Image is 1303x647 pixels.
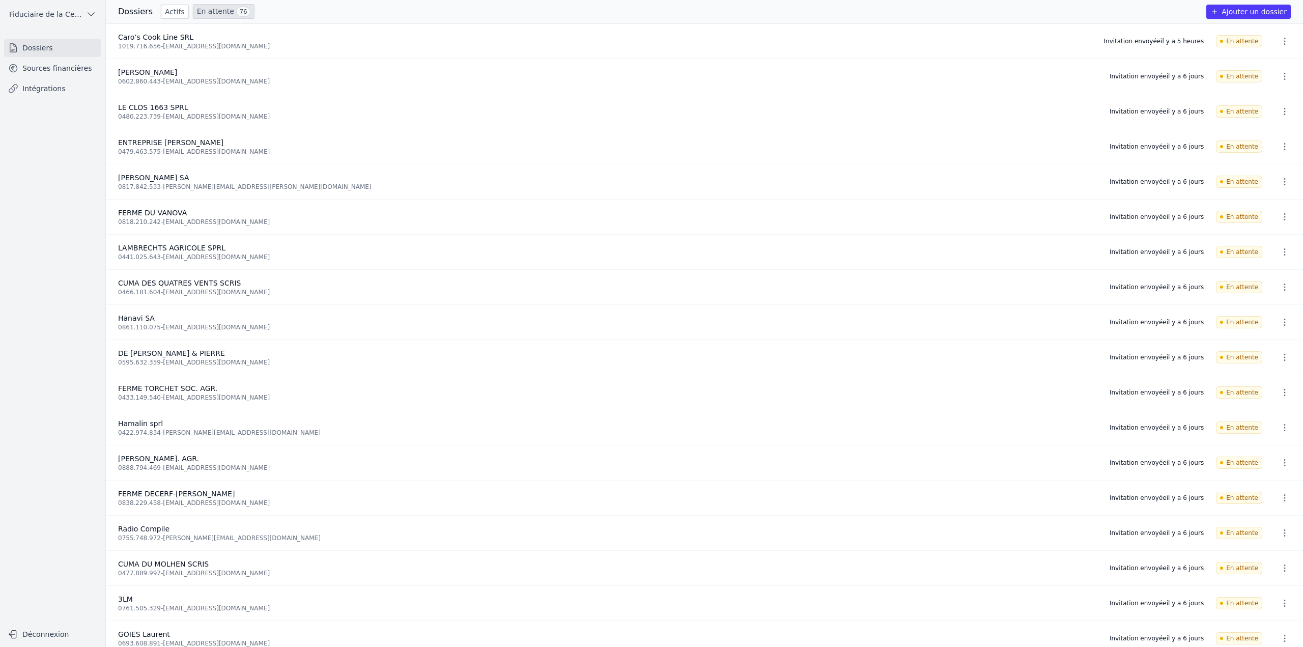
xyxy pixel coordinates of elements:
span: Radio Compile [118,525,169,533]
div: 0595.632.359 - [EMAIL_ADDRESS][DOMAIN_NAME] [118,358,1097,367]
span: 3LM [118,595,133,603]
span: ENTREPRISE [PERSON_NAME] [118,138,223,147]
span: En attente [1216,351,1262,363]
div: 0817.842.533 - [PERSON_NAME][EMAIL_ADDRESS][PERSON_NAME][DOMAIN_NAME] [118,183,1097,191]
div: Invitation envoyée il y a 6 jours [1110,634,1204,642]
span: CUMA DU MOLHEN SCRIS [118,560,209,568]
span: FERME DECERF-[PERSON_NAME] [118,490,235,498]
div: Invitation envoyée il y a 6 jours [1110,72,1204,80]
span: GOIES Laurent [118,630,170,638]
div: 0477.889.997 - [EMAIL_ADDRESS][DOMAIN_NAME] [118,569,1097,577]
div: 0755.748.972 - [PERSON_NAME][EMAIL_ADDRESS][DOMAIN_NAME] [118,534,1097,542]
div: 0838.229.458 - [EMAIL_ADDRESS][DOMAIN_NAME] [118,499,1097,507]
span: Hanavi SA [118,314,155,322]
button: Fiduciaire de la Cense & Associés [4,6,101,22]
span: En attente [1216,35,1262,47]
div: 0422.974.834 - [PERSON_NAME][EMAIL_ADDRESS][DOMAIN_NAME] [118,429,1097,437]
div: Invitation envoyée il y a 6 jours [1110,178,1204,186]
span: LAMBRECHTS AGRICOLE SPRL [118,244,225,252]
span: En attente [1216,492,1262,504]
div: 0480.223.739 - [EMAIL_ADDRESS][DOMAIN_NAME] [118,112,1097,121]
span: DE [PERSON_NAME] & PIERRE [118,349,225,357]
span: LE CLOS 1663 SPRL [118,103,188,111]
div: Invitation envoyée il y a 6 jours [1110,529,1204,537]
span: En attente [1216,457,1262,469]
span: En attente [1216,316,1262,328]
div: Invitation envoyée il y a 6 jours [1110,564,1204,572]
div: 0466.181.604 - [EMAIL_ADDRESS][DOMAIN_NAME] [118,288,1097,296]
span: Fiduciaire de la Cense & Associés [9,9,82,19]
div: 0818.210.242 - [EMAIL_ADDRESS][DOMAIN_NAME] [118,218,1097,226]
span: En attente [1216,597,1262,609]
div: 0888.794.469 - [EMAIL_ADDRESS][DOMAIN_NAME] [118,464,1097,472]
span: En attente [1216,70,1262,82]
span: 76 [236,7,250,17]
div: 0861.110.075 - [EMAIL_ADDRESS][DOMAIN_NAME] [118,323,1097,331]
span: En attente [1216,176,1262,188]
span: En attente [1216,281,1262,293]
span: En attente [1216,140,1262,153]
div: Invitation envoyée il y a 6 jours [1110,318,1204,326]
div: Invitation envoyée il y a 6 jours [1110,388,1204,397]
div: Invitation envoyée il y a 6 jours [1110,424,1204,432]
div: Invitation envoyée il y a 6 jours [1110,107,1204,116]
span: [PERSON_NAME] [118,68,177,76]
span: En attente [1216,211,1262,223]
a: En attente 76 [193,4,254,19]
div: Invitation envoyée il y a 6 jours [1110,283,1204,291]
div: 1019.716.656 - [EMAIL_ADDRESS][DOMAIN_NAME] [118,42,1091,50]
span: En attente [1216,386,1262,399]
span: En attente [1216,246,1262,258]
div: 0761.505.329 - [EMAIL_ADDRESS][DOMAIN_NAME] [118,604,1097,612]
span: Caro’s Cook Line SRL [118,33,193,41]
a: Actifs [161,5,189,19]
div: Invitation envoyée il y a 6 jours [1110,353,1204,361]
div: 0602.860.443 - [EMAIL_ADDRESS][DOMAIN_NAME] [118,77,1097,86]
div: Invitation envoyée il y a 6 jours [1110,494,1204,502]
span: En attente [1216,632,1262,644]
a: Intégrations [4,79,101,98]
div: Invitation envoyée il y a 6 jours [1110,459,1204,467]
h3: Dossiers [118,6,153,18]
span: FERME DU VANOVA [118,209,187,217]
span: En attente [1216,527,1262,539]
div: Invitation envoyée il y a 6 jours [1110,599,1204,607]
a: Dossiers [4,39,101,57]
span: En attente [1216,105,1262,118]
button: Ajouter un dossier [1206,5,1291,19]
div: Invitation envoyée il y a 6 jours [1110,248,1204,256]
span: Hamalin sprl [118,419,163,428]
span: [PERSON_NAME]. AGR. [118,455,199,463]
div: 0433.149.540 - [EMAIL_ADDRESS][DOMAIN_NAME] [118,393,1097,402]
span: FERME TORCHET SOC. AGR. [118,384,217,392]
div: Invitation envoyée il y a 5 heures [1103,37,1204,45]
div: Invitation envoyée il y a 6 jours [1110,143,1204,151]
button: Déconnexion [4,626,101,642]
span: En attente [1216,562,1262,574]
div: Invitation envoyée il y a 6 jours [1110,213,1204,221]
a: Sources financières [4,59,101,77]
span: [PERSON_NAME] SA [118,174,189,182]
div: 0441.025.643 - [EMAIL_ADDRESS][DOMAIN_NAME] [118,253,1097,261]
span: CUMA DES QUATRES VENTS SCRIS [118,279,241,287]
span: En attente [1216,421,1262,434]
div: 0479.463.575 - [EMAIL_ADDRESS][DOMAIN_NAME] [118,148,1097,156]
